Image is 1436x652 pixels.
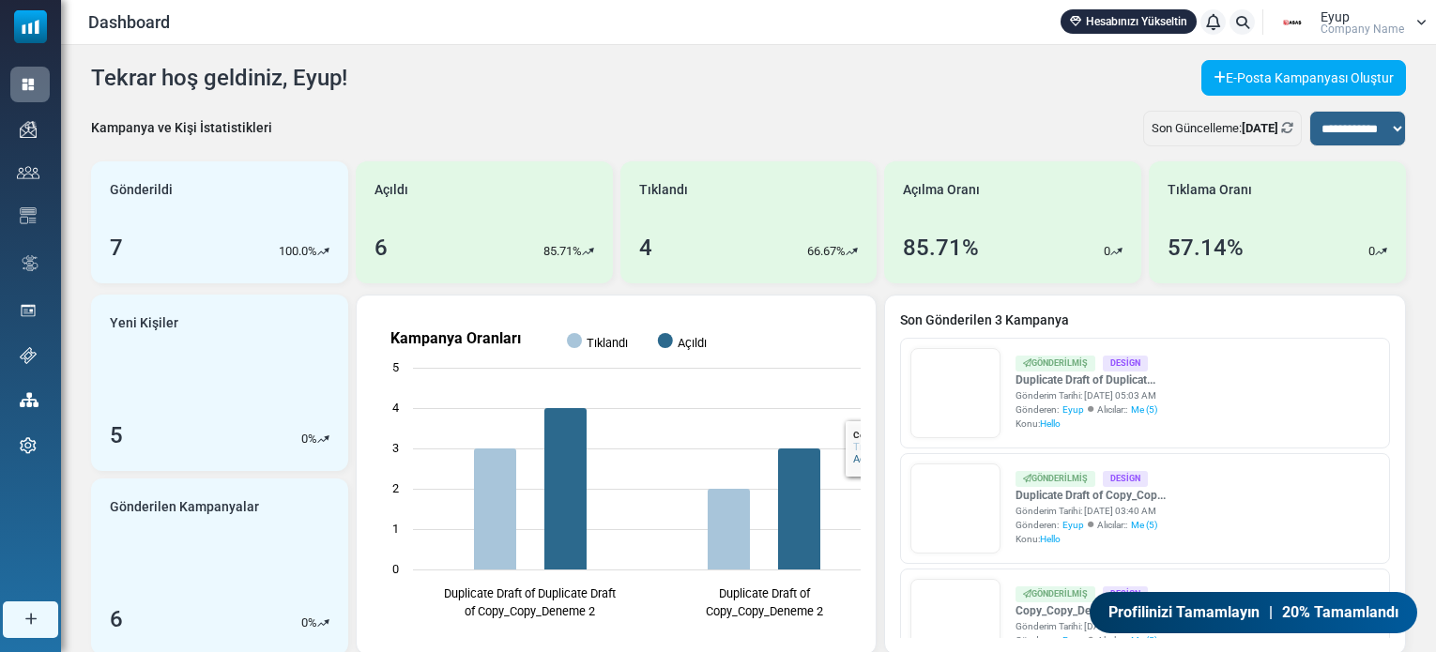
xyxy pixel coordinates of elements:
span: Gönderilen Kampanyalar [110,497,259,517]
text: Kampanya Oranları [390,329,521,347]
a: User Logo Eyup Company Name [1269,8,1427,37]
div: Design [1103,586,1148,602]
span: Eyup [1062,402,1084,417]
text: 3 [392,441,399,455]
span: Dashboard [88,9,170,35]
text: 1 [392,522,399,536]
p: 85.71% [543,242,582,261]
img: mailsoftly_icon_blue_white.svg [14,10,47,43]
text: Duplicate Draft of Duplicate Draft of Copy_Copy_Deneme 2 [444,586,616,618]
div: Gönderim Tarihi: [DATE] 03:40 AM [1016,504,1166,518]
text: Duplicate Draft of Copy_Copy_Deneme 2 [705,586,822,618]
text: 4 [392,401,399,415]
span: Hello [1040,534,1061,544]
a: Duplicate Draft of Duplicat... [1016,371,1157,388]
span: Açılma Oranı [903,180,980,200]
div: Design [1103,471,1148,487]
div: Gönderen: Alıcılar:: [1016,633,1157,647]
text: Tıklandı [587,336,628,350]
img: workflow.svg [20,252,40,274]
a: Refresh Stats [1281,121,1293,135]
a: Duplicate Draft of Copy_Cop... [1016,487,1166,504]
span: Company Name [1321,23,1404,35]
div: Gönderim Tarihi: [DATE] 06:57 AM [1016,619,1157,633]
img: campaigns-icon.png [20,121,37,138]
span: Açıldı [374,180,408,200]
div: 6 [374,231,388,265]
div: 4 [639,231,652,265]
span: Profilinizi Tamamlayın [1108,601,1260,624]
div: Gönderim Tarihi: [DATE] 05:03 AM [1016,388,1157,402]
span: Tıklama Oranı [1168,180,1252,200]
a: Son Gönderilen 3 Kampanya [900,311,1390,330]
span: Eyup [1062,633,1084,647]
div: 5 [110,418,123,452]
div: 85.71% [903,231,979,265]
a: Me (5) [1131,633,1157,647]
div: Design [1103,356,1148,371]
div: 57.14% [1168,231,1244,265]
p: 0 [301,614,308,632]
img: support-icon.svg [20,347,37,364]
div: Konu: [1016,532,1166,546]
span: Gönderildi [110,180,173,200]
div: Konu: [1016,417,1157,431]
div: 6 [110,602,123,636]
text: Açıldı [678,336,707,350]
a: Hesabınızı Yükseltin [1061,9,1197,34]
img: User Logo [1269,8,1316,37]
span: Eyup [1321,10,1350,23]
span: Eyup [1062,518,1084,532]
div: Gönderilmiş [1016,471,1095,487]
div: Gönderilmiş [1016,586,1095,602]
img: dashboard-icon-active.svg [20,76,37,93]
text: 2 [392,481,399,495]
span: 20% Tamamlandı [1282,601,1398,624]
a: Profilinizi Tamamlayın | 20% Tamamlandı [1090,592,1417,633]
div: Gönderen: Alıcılar:: [1016,518,1166,532]
div: Gönderen: Alıcılar:: [1016,402,1157,417]
a: Me (5) [1131,518,1157,532]
text: 5 [392,360,399,374]
img: email-templates-icon.svg [20,207,37,224]
span: Tıklandı [639,180,688,200]
img: settings-icon.svg [20,437,37,454]
p: 66.67% [807,242,846,261]
h4: Tekrar hoş geldiniz, Eyup! [91,65,347,92]
div: Gönderilmiş [1016,356,1095,371]
p: 100.0% [279,242,317,261]
a: Copy_Copy_Deneme 2 [1016,602,1157,619]
span: Hello [1040,418,1061,429]
p: 0 [1104,242,1110,261]
span: | [1269,601,1273,624]
a: E-Posta Kampanyası Oluştur [1201,60,1406,96]
svg: Kampanya Oranları [372,311,1134,639]
div: 7 [110,231,123,265]
span: Yeni Kişiler [110,313,178,333]
b: [DATE] [1242,121,1278,135]
img: contacts-icon.svg [17,166,39,179]
text: 0 [392,562,399,576]
a: Me (5) [1131,402,1157,417]
div: % [301,430,329,448]
div: % [301,614,329,632]
a: Yeni Kişiler 5 0% [91,295,348,471]
p: 0 [1368,242,1375,261]
div: Kampanya ve Kişi İstatistikleri [91,118,272,138]
p: 0 [301,430,308,448]
div: Son Güncelleme: [1143,111,1302,146]
img: landing_pages.svg [20,302,37,319]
